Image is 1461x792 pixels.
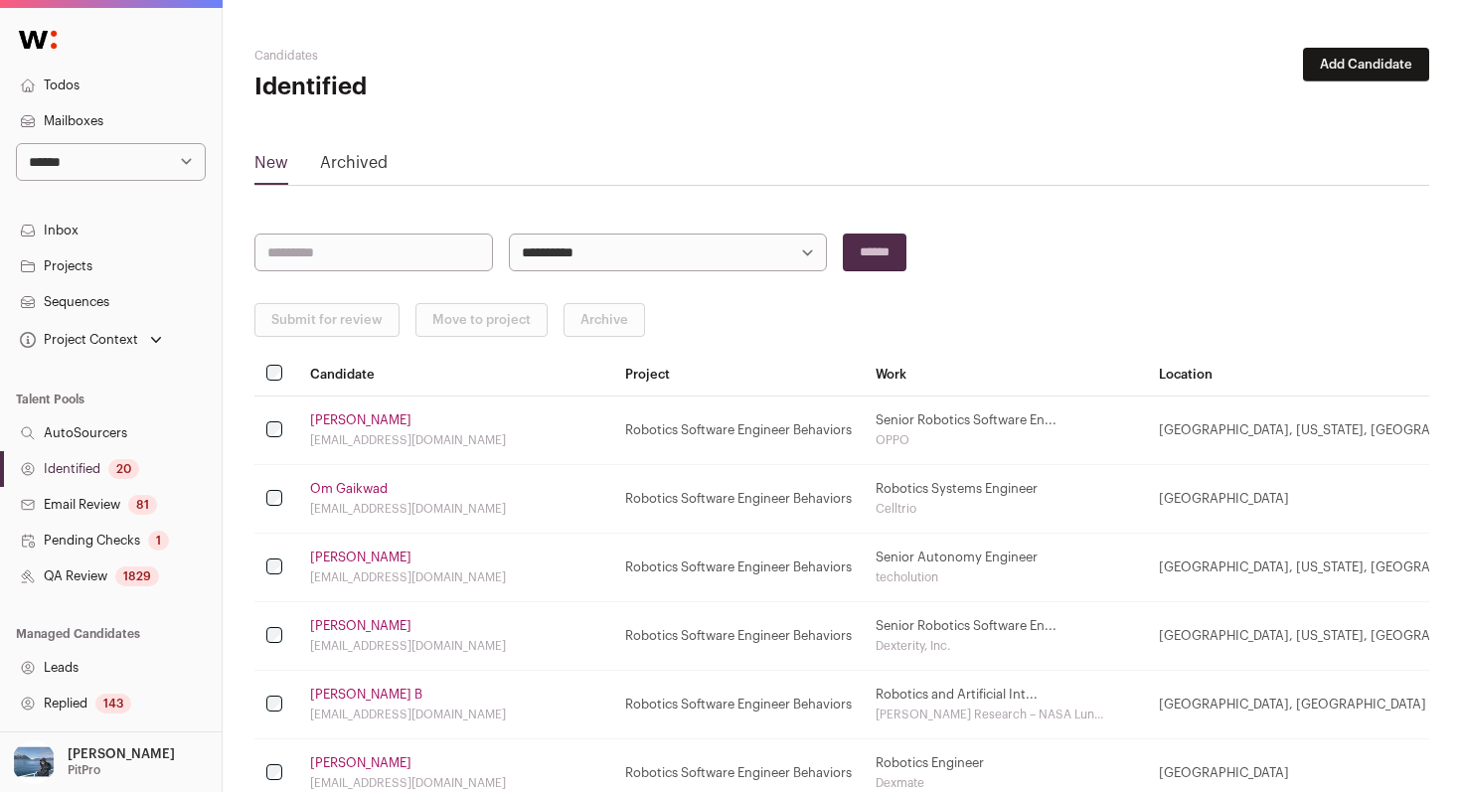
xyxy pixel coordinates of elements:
[108,459,139,479] div: 20
[310,687,422,703] a: [PERSON_NAME] B
[12,740,56,784] img: 17109629-medium_jpg
[8,740,179,784] button: Open dropdown
[310,618,411,634] a: [PERSON_NAME]
[254,151,288,183] a: New
[876,775,1135,791] div: Dexmate
[876,501,1135,517] div: Celltrio
[864,671,1147,739] td: Robotics and Artificial Int...
[16,332,138,348] div: Project Context
[148,531,169,551] div: 1
[864,602,1147,671] td: Senior Robotics Software En...
[320,151,388,183] a: Archived
[310,569,601,585] div: [EMAIL_ADDRESS][DOMAIN_NAME]
[613,465,864,534] td: Robotics Software Engineer Behaviors
[254,48,646,64] h2: Candidates
[864,396,1147,465] td: Senior Robotics Software En...
[68,746,175,762] p: [PERSON_NAME]
[310,481,388,497] a: Om Gaikwad
[613,671,864,739] td: Robotics Software Engineer Behaviors
[298,353,613,396] th: Candidate
[115,566,159,586] div: 1829
[613,602,864,671] td: Robotics Software Engineer Behaviors
[613,534,864,602] td: Robotics Software Engineer Behaviors
[310,550,411,565] a: [PERSON_NAME]
[1303,48,1429,81] button: Add Candidate
[16,326,166,354] button: Open dropdown
[613,353,864,396] th: Project
[876,569,1135,585] div: techolution
[254,72,646,103] h1: Identified
[310,755,411,771] a: [PERSON_NAME]
[310,501,601,517] div: [EMAIL_ADDRESS][DOMAIN_NAME]
[864,534,1147,602] td: Senior Autonomy Engineer
[310,707,601,722] div: [EMAIL_ADDRESS][DOMAIN_NAME]
[310,638,601,654] div: [EMAIL_ADDRESS][DOMAIN_NAME]
[8,20,68,60] img: Wellfound
[310,775,601,791] div: [EMAIL_ADDRESS][DOMAIN_NAME]
[864,353,1147,396] th: Work
[876,638,1135,654] div: Dexterity, Inc.
[310,432,601,448] div: [EMAIL_ADDRESS][DOMAIN_NAME]
[68,762,100,778] p: PitPro
[95,694,131,713] div: 143
[876,707,1135,722] div: [PERSON_NAME] Research – NASA Lun...
[613,396,864,465] td: Robotics Software Engineer Behaviors
[876,432,1135,448] div: OPPO
[310,412,411,428] a: [PERSON_NAME]
[864,465,1147,534] td: Robotics Systems Engineer
[128,495,157,515] div: 81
